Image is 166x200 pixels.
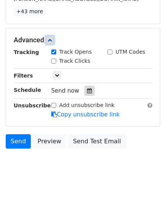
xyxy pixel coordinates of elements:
[68,134,126,149] a: Send Test Email
[14,87,41,93] strong: Schedule
[14,102,51,109] strong: Unsubscribe
[128,164,166,200] iframe: Chat Widget
[115,48,145,56] label: UTM Codes
[51,111,120,118] a: Copy unsubscribe link
[14,73,33,79] strong: Filters
[14,36,152,44] h5: Advanced
[59,48,92,56] label: Track Opens
[6,134,31,149] a: Send
[51,87,79,94] span: Send now
[33,134,66,149] a: Preview
[14,7,46,16] a: +43 more
[59,101,115,109] label: Add unsubscribe link
[59,57,90,65] label: Track Clicks
[14,49,39,55] strong: Tracking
